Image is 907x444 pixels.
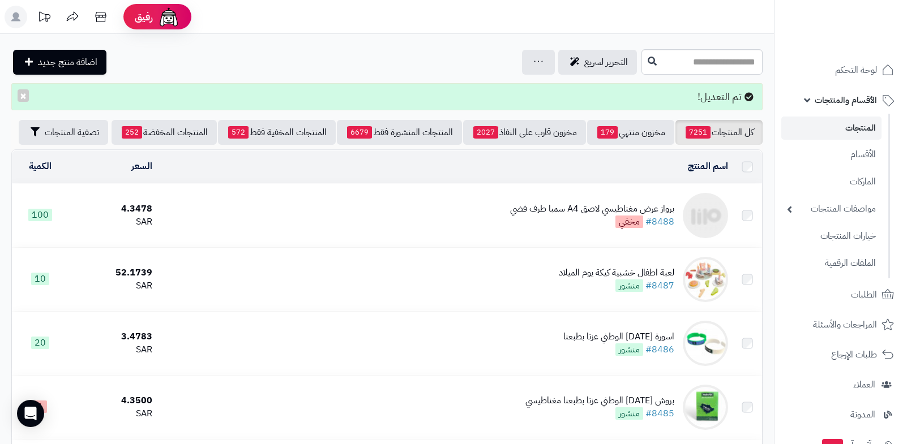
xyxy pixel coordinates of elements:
[28,209,52,221] span: 100
[683,257,728,302] img: لعبة اطفال خشبية كيكة يوم الميلاد
[347,126,372,139] span: 6679
[29,160,52,173] a: الكمية
[781,311,900,338] a: المراجعات والأسئلة
[781,117,882,140] a: المنتجات
[31,337,49,349] span: 20
[645,279,674,292] a: #8487
[850,407,875,423] span: المدونة
[18,89,29,102] button: ×
[112,120,217,145] a: المنتجات المخفضة252
[525,394,674,407] div: بروش [DATE] الوطني عزنا بطبعنا مغناطيسي
[38,55,97,69] span: اضافة منتج جديد
[688,160,728,173] a: اسم المنتج
[781,341,900,368] a: طلبات الإرجاع
[218,120,336,145] a: المنتجات المخفية فقط572
[781,57,900,84] a: لوحة التحكم
[615,343,643,356] span: منشور
[781,224,882,248] a: خيارات المنتجات
[73,343,152,356] div: SAR
[563,330,674,343] div: اسورة [DATE] الوطني عزنا بطبعنا
[615,215,643,228] span: مخفي
[473,126,498,139] span: 2027
[781,371,900,398] a: العملاء
[135,10,153,24] span: رفيق
[157,6,180,28] img: ai-face.png
[13,50,106,75] a: اضافة منتج جديد
[781,251,882,275] a: الملفات الرقمية
[11,83,763,110] div: تم التعديل!
[337,120,462,145] a: المنتجات المنشورة فقط6679
[686,126,711,139] span: 7251
[228,126,249,139] span: 572
[815,92,877,108] span: الأقسام والمنتجات
[645,407,674,420] a: #8485
[584,55,628,69] span: التحرير لسريع
[781,281,900,308] a: الطلبات
[615,407,643,420] span: منشور
[73,266,152,279] div: 52.1739
[675,120,763,145] a: كل المنتجات7251
[645,343,674,356] a: #8486
[597,126,618,139] span: 179
[835,62,877,78] span: لوحة التحكم
[17,400,44,427] div: Open Intercom Messenger
[463,120,586,145] a: مخزون قارب على النفاذ2027
[73,215,152,229] div: SAR
[645,215,674,229] a: #8488
[73,279,152,292] div: SAR
[73,330,152,343] div: 3.4783
[122,126,142,139] span: 252
[831,347,877,363] span: طلبات الإرجاع
[781,197,882,221] a: مواصفات المنتجات
[131,160,152,173] a: السعر
[587,120,674,145] a: مخزون منتهي179
[558,50,637,75] a: التحرير لسريع
[813,317,877,333] span: المراجعات والأسئلة
[19,120,108,145] button: تصفية المنتجات
[781,401,900,428] a: المدونة
[683,193,728,238] img: برواز عرض مغناطيسي لاصق A4 سمبا طرف فضي
[683,321,728,366] img: اسورة اليوم الوطني عزنا بطبعنا
[781,170,882,194] a: الماركات
[510,202,674,215] div: برواز عرض مغناطيسي لاصق A4 سمبا طرف فضي
[781,143,882,167] a: الأقسام
[30,6,58,31] a: تحديثات المنصة
[559,266,674,279] div: لعبة اطفال خشبية كيكة يوم الميلاد
[31,273,49,285] span: 10
[45,126,99,139] span: تصفية المنتجات
[73,407,152,420] div: SAR
[73,394,152,407] div: 4.3500
[851,287,877,303] span: الطلبات
[615,279,643,292] span: منشور
[73,202,152,215] div: 4.3478
[683,385,728,430] img: بروش اليوم الوطني عزنا بطبعنا مغناطيسي
[853,377,875,393] span: العملاء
